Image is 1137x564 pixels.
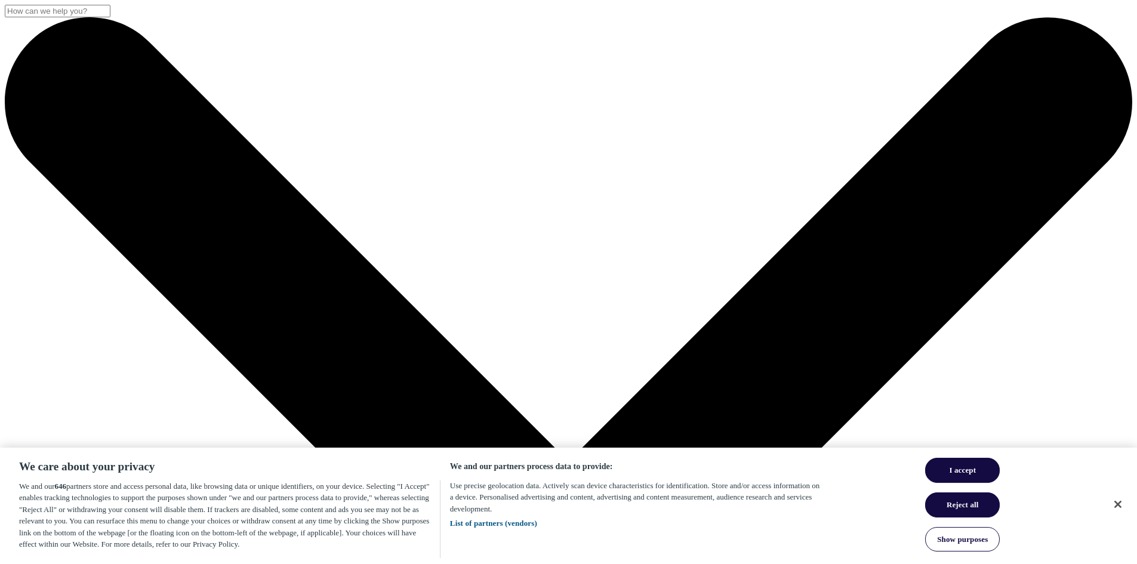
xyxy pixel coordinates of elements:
[925,492,1000,517] button: Reject all
[450,517,537,529] button: List of partners (vendors)
[450,480,820,529] p: Use precise geolocation data. Actively scan device characteristics for identification. Store and/...
[925,458,1000,483] button: I accept
[450,460,820,474] h3: We and our partners process data to provide:
[55,482,67,491] span: 646
[1105,491,1131,517] button: Close
[5,5,110,17] input: 搜索
[925,527,1000,552] button: Show purposes
[19,460,430,474] h2: We care about your privacy
[19,480,440,558] div: We and our partners store and access personal data, like browsing data or unique identifiers, on ...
